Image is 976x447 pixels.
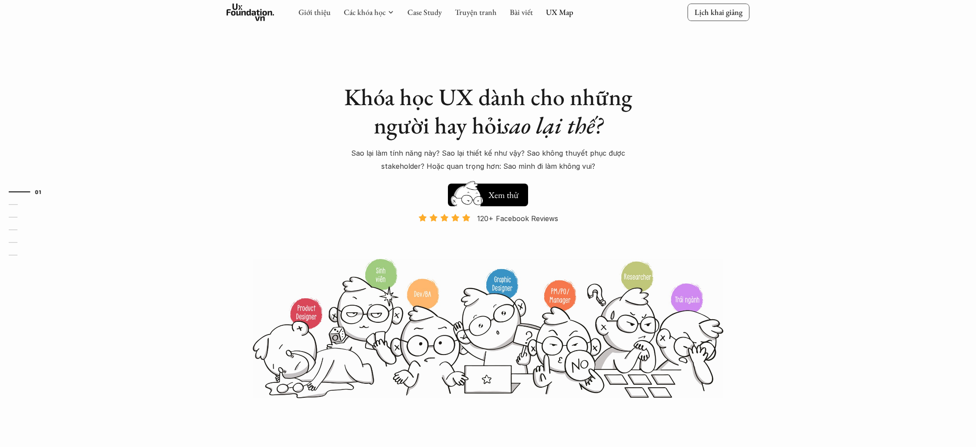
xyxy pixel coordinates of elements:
a: Xem thử [448,179,528,206]
p: 120+ Facebook Reviews [477,212,558,225]
a: 120+ Facebook Reviews [410,213,566,257]
p: Sao lại làm tính năng này? Sao lại thiết kế như vậy? Sao không thuyết phục được stakeholder? Hoặc... [335,147,640,173]
a: Giới thiệu [298,7,331,17]
a: Bài viết [510,7,533,17]
a: UX Map [546,7,573,17]
em: sao lại thế? [502,110,603,140]
a: Truyện tranh [455,7,497,17]
h1: Khóa học UX dành cho những người hay hỏi [335,83,640,140]
a: Các khóa học [344,7,386,17]
a: 01 [9,187,50,197]
a: Case Study [407,7,442,17]
p: Lịch khai giảng [695,7,742,17]
h5: Xem thử [487,189,519,201]
a: Lịch khai giảng [688,3,749,20]
strong: 01 [35,189,41,195]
